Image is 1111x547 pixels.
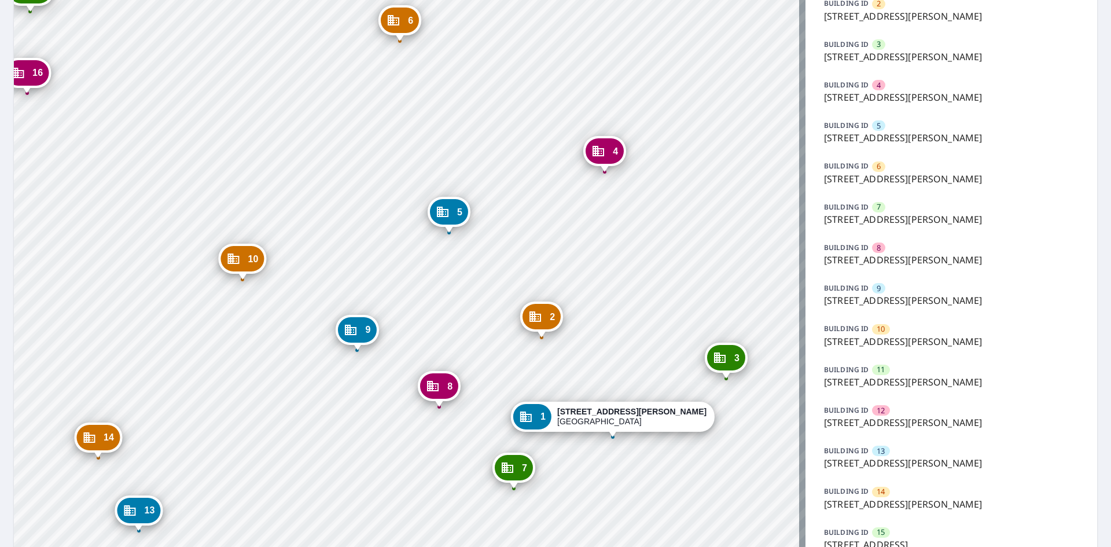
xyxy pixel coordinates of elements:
p: [STREET_ADDRESS][PERSON_NAME] [824,456,1079,470]
span: 4 [877,80,881,91]
span: 5 [877,120,881,131]
div: Dropped pin, building 2, Commercial property, 1260 John St Salinas, CA 93905 [520,302,563,337]
span: 3 [877,39,881,50]
p: BUILDING ID [824,283,869,293]
div: Dropped pin, building 5, Commercial property, 1160 John St Salinas, CA 93905 [428,197,470,233]
div: Dropped pin, building 1, Commercial property, 1260 John St Salinas, CA 93905 [511,402,715,438]
p: [STREET_ADDRESS][PERSON_NAME] [824,416,1079,429]
span: 6 [408,16,413,25]
div: Dropped pin, building 16, Commercial property, 1235 John St Salinas, CA 93905 [3,58,51,94]
p: [STREET_ADDRESS][PERSON_NAME] [824,253,1079,267]
p: [STREET_ADDRESS][PERSON_NAME] [824,212,1079,226]
span: 1 [540,412,546,421]
div: Dropped pin, building 3, Commercial property, 1260 John St Salinas, CA 93905 [705,343,748,379]
strong: [STREET_ADDRESS][PERSON_NAME] [557,407,707,416]
p: [STREET_ADDRESS][PERSON_NAME] [824,293,1079,307]
span: 6 [877,161,881,172]
span: 7 [877,201,881,212]
span: 2 [550,313,555,321]
div: [GEOGRAPHIC_DATA] [557,407,707,427]
span: 14 [104,433,114,442]
span: 8 [877,243,881,254]
div: Dropped pin, building 7, Commercial property, 19 John Cir Salinas, CA 93905 [492,453,535,489]
p: BUILDING ID [824,202,869,212]
p: [STREET_ADDRESS][PERSON_NAME] [824,497,1079,511]
p: BUILDING ID [824,486,869,496]
span: 13 [877,446,885,457]
span: 9 [877,283,881,294]
p: [STREET_ADDRESS][PERSON_NAME] [824,50,1079,64]
span: 5 [457,208,462,216]
span: 16 [32,68,43,77]
span: 7 [522,464,527,472]
span: 10 [877,324,885,335]
p: BUILDING ID [824,527,869,537]
p: BUILDING ID [824,324,869,333]
p: BUILDING ID [824,161,869,171]
p: BUILDING ID [824,243,869,252]
div: Dropped pin, building 9, Commercial property, 11 John Cir Salinas, CA 93905 [336,315,378,351]
span: 11 [877,364,885,375]
div: Dropped pin, building 6, Commercial property, 1160 John St Salinas, CA 93905 [378,5,421,41]
p: BUILDING ID [824,365,869,375]
p: [STREET_ADDRESS][PERSON_NAME] [824,172,1079,186]
p: BUILDING ID [824,405,869,415]
p: [STREET_ADDRESS][PERSON_NAME] [824,131,1079,145]
span: 8 [447,382,453,391]
span: 9 [365,325,370,334]
span: 12 [877,405,885,416]
div: Dropped pin, building 4, Commercial property, 1260 John St Salinas, CA 93905 [583,136,626,172]
p: BUILDING ID [824,446,869,456]
span: 10 [248,255,259,263]
span: 13 [144,506,154,515]
span: 14 [877,486,885,497]
div: Dropped pin, building 10, Commercial property, 7 John Cir Salinas, CA 93905 [219,244,267,280]
p: [STREET_ADDRESS][PERSON_NAME] [824,90,1079,104]
p: [STREET_ADDRESS][PERSON_NAME] [824,9,1079,23]
div: Dropped pin, building 14, Commercial property, 1228 John St Salinas, CA 93905 [74,423,122,458]
p: [STREET_ADDRESS][PERSON_NAME] [824,375,1079,389]
span: 3 [734,354,740,362]
span: 15 [877,527,885,538]
p: [STREET_ADDRESS][PERSON_NAME] [824,335,1079,348]
div: Dropped pin, building 13, Commercial property, 12 John Cir Salinas, CA 93905 [115,495,163,531]
p: BUILDING ID [824,39,869,49]
p: BUILDING ID [824,120,869,130]
span: 4 [613,147,618,156]
p: BUILDING ID [824,80,869,90]
div: Dropped pin, building 8, Commercial property, 15 John Cir Salinas, CA 93905 [418,371,461,407]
